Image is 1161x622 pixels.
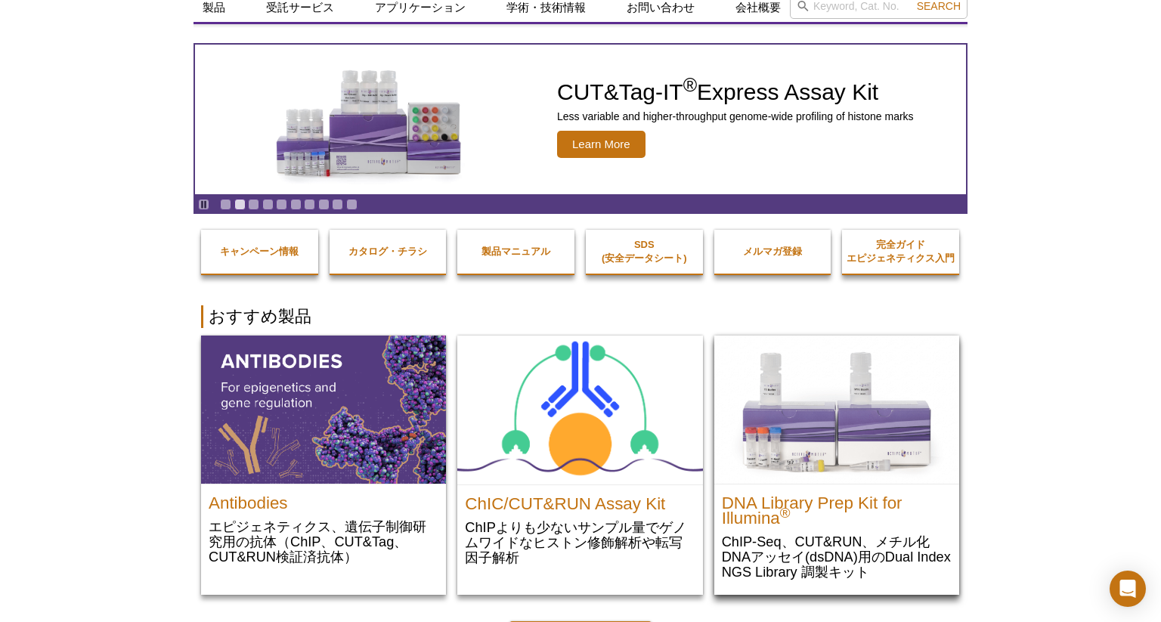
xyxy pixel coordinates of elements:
[714,336,959,595] a: DNA Library Prep Kit for Illumina DNA Library Prep Kit for Illumina® ChIP-Seq、CUT&RUN、メチル化DNAアッセイ...
[248,199,259,210] a: Go to slide 3
[722,534,952,580] p: ChIP-Seq、CUT&RUN、メチル化DNAアッセイ(dsDNA)用のDual Index NGS Library 調製キット
[201,305,960,328] h2: おすすめ製品
[714,336,959,484] img: DNA Library Prep Kit for Illumina
[1110,571,1146,607] div: Open Intercom Messenger
[780,505,791,521] sup: ®
[847,239,955,264] strong: 完全ガイド エピジェネティクス入門
[348,246,427,257] strong: カタログ・チラシ
[743,246,802,257] strong: メルマガ登録
[209,518,438,565] p: エピジェネティクス、遺伝子制御研究用の抗体（ChIP、CUT&Tag、CUT&RUN検証済抗体）
[557,81,914,104] h2: CUT&Tag-IT Express Assay Kit
[557,110,914,123] p: Less variable and higher-throughput genome-wide profiling of histone marks
[586,223,703,280] a: SDS(安全データシート)
[557,131,646,158] span: Learn More
[332,199,343,210] a: Go to slide 9
[465,519,695,565] p: ChIPよりも少ないサンプル量でゲノムワイドなヒストン修飾解析や転写因子解析
[220,246,299,257] strong: キャンペーン情報
[201,336,446,484] img: All Antibodies
[346,199,358,210] a: Go to slide 10
[722,488,952,526] h2: DNA Library Prep Kit for Illumina
[198,199,209,210] a: Toggle autoplay
[683,74,697,95] sup: ®
[234,199,246,210] a: Go to slide 2
[201,230,318,274] a: キャンペーン情報
[290,199,302,210] a: Go to slide 6
[318,199,330,210] a: Go to slide 8
[304,199,315,210] a: Go to slide 7
[195,45,966,194] a: CUT&Tag-IT Express Assay Kit CUT&Tag-IT®Express Assay Kit Less variable and higher-throughput gen...
[220,199,231,210] a: Go to slide 1
[481,246,550,257] strong: 製品マニュアル
[457,336,702,580] a: ChIC/CUT&RUN Assay Kit ChIC/CUT&RUN Assay Kit ChIPよりも少ないサンプル量でゲノムワイドなヒストン修飾解析や転写因子解析
[276,199,287,210] a: Go to slide 5
[465,489,695,512] h2: ChIC/CUT&RUN Assay Kit
[602,239,687,264] strong: SDS (安全データシート)
[201,336,446,580] a: All Antibodies Antibodies エピジェネティクス、遺伝子制御研究用の抗体（ChIP、CUT&Tag、CUT&RUN検証済抗体）
[195,45,966,194] article: CUT&Tag-IT Express Assay Kit
[457,230,574,274] a: 製品マニュアル
[842,223,959,280] a: 完全ガイドエピジェネティクス入門
[330,230,447,274] a: カタログ・チラシ
[244,36,494,203] img: CUT&Tag-IT Express Assay Kit
[262,199,274,210] a: Go to slide 4
[209,488,438,511] h2: Antibodies
[714,230,831,274] a: メルマガ登録
[457,336,702,484] img: ChIC/CUT&RUN Assay Kit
